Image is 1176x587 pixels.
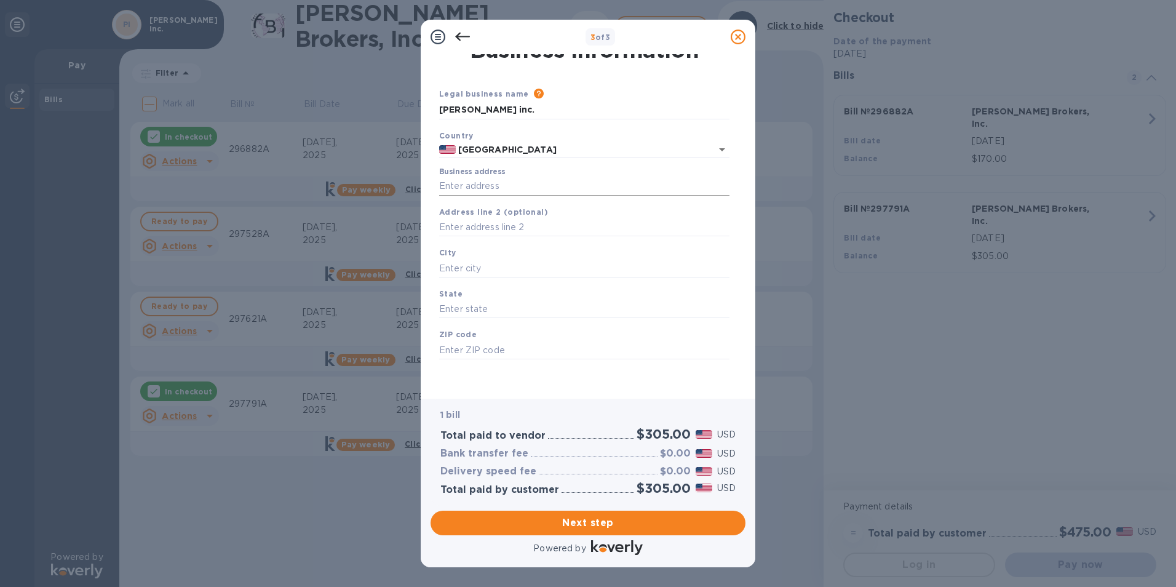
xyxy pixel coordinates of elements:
[660,466,691,477] h3: $0.00
[439,169,505,176] label: Business address
[591,540,643,555] img: Logo
[696,449,712,458] img: USD
[696,484,712,492] img: USD
[696,430,712,439] img: USD
[439,289,463,298] b: State
[440,466,536,477] h3: Delivery speed fee
[590,33,595,42] span: 3
[660,448,691,460] h3: $0.00
[717,447,736,460] p: USD
[439,259,729,278] input: Enter city
[431,511,745,535] button: Next step
[439,218,729,237] input: Enter address line 2
[439,101,729,119] input: Enter legal business name
[439,131,474,140] b: Country
[717,482,736,495] p: USD
[533,542,586,555] p: Powered by
[439,89,529,98] b: Legal business name
[439,207,548,217] b: Address line 2 (optional)
[440,430,546,442] h3: Total paid to vendor
[637,426,691,442] h2: $305.00
[717,465,736,478] p: USD
[440,484,559,496] h3: Total paid by customer
[437,37,732,63] h1: Business Information
[456,142,695,158] input: Select country
[440,410,460,420] b: 1 bill
[696,467,712,476] img: USD
[439,248,456,257] b: City
[440,516,736,530] span: Next step
[439,177,729,196] input: Enter address
[717,428,736,441] p: USD
[439,330,477,339] b: ZIP code
[440,448,528,460] h3: Bank transfer fee
[713,141,731,158] button: Open
[439,300,729,319] input: Enter state
[439,145,456,154] img: US
[439,341,729,359] input: Enter ZIP code
[590,33,611,42] b: of 3
[637,481,691,496] h2: $305.00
